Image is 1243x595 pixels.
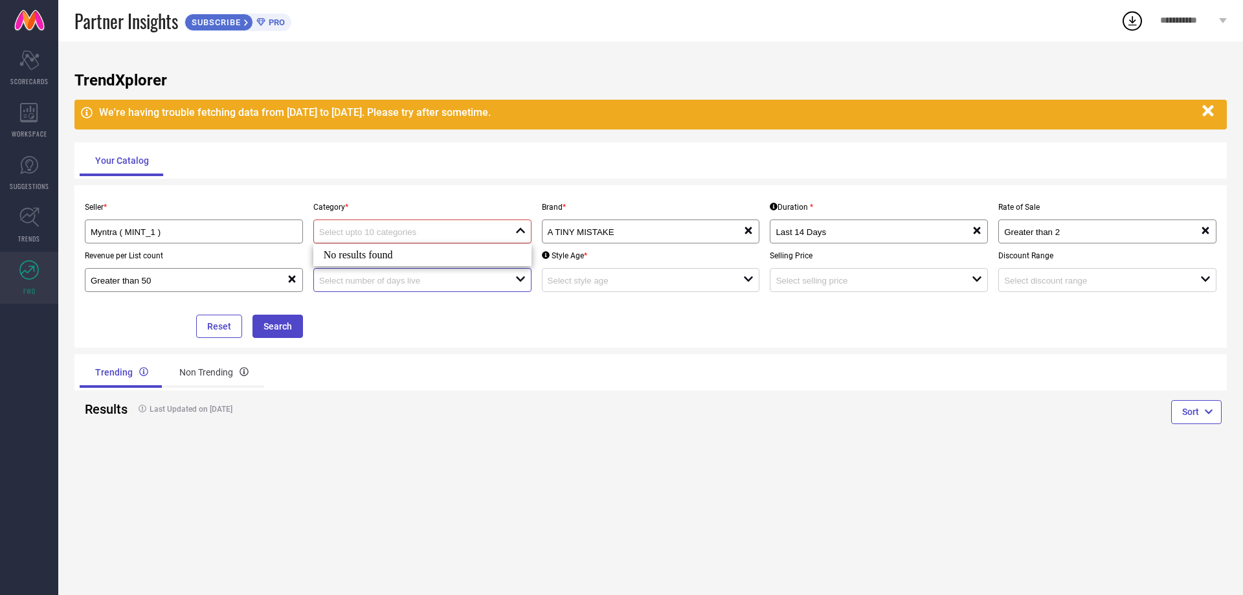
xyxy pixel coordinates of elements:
p: Rate of Sale [998,203,1216,212]
h2: Results [85,401,122,417]
p: Brand [542,203,760,212]
div: Last 14 Days [776,225,972,238]
span: PRO [265,17,285,27]
input: Select number of days live [319,276,496,286]
span: WORKSPACE [12,129,47,139]
a: SUBSCRIBEPRO [185,10,291,31]
h4: Last Updated on [DATE] [132,405,593,414]
div: Myntra ( MINT_1 ) [91,225,297,238]
div: Open download list [1121,9,1144,32]
p: Discount Range [998,251,1216,260]
div: We're having trouble fetching data from [DATE] to [DATE]. Please try after sometime. [99,106,1196,118]
button: Sort [1171,400,1222,423]
div: Style Age [542,251,587,260]
p: Seller [85,203,303,212]
div: A TINY MISTAKE [548,225,744,238]
span: SCORECARDS [10,76,49,86]
div: Greater than 2 [1004,225,1200,238]
span: Partner Insights [74,8,178,34]
input: Select discount range [1004,276,1181,286]
span: SUGGESTIONS [10,181,49,191]
input: Select upto 10 categories [319,227,496,237]
div: Non Trending [164,357,264,388]
input: Select revenue per list count [91,276,267,286]
p: Revenue per List count [85,251,303,260]
input: Select seller [91,227,276,237]
input: Select rate of sale [1004,227,1181,237]
input: Select style age [548,276,724,286]
p: Category [313,203,532,212]
span: FWD [23,286,36,296]
input: Select brands [548,227,724,237]
input: Select Duration [776,227,952,237]
div: No results found [313,244,532,266]
input: Select selling price [776,276,952,286]
button: Search [252,315,303,338]
h1: TrendXplorer [74,71,1227,89]
div: Trending [80,357,164,388]
div: Greater than 50 [91,274,287,286]
span: TRENDS [18,234,40,243]
div: Your Catalog [80,145,164,176]
div: Duration [770,203,813,212]
p: Selling Price [770,251,988,260]
button: Reset [196,315,242,338]
span: SUBSCRIBE [185,17,244,27]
